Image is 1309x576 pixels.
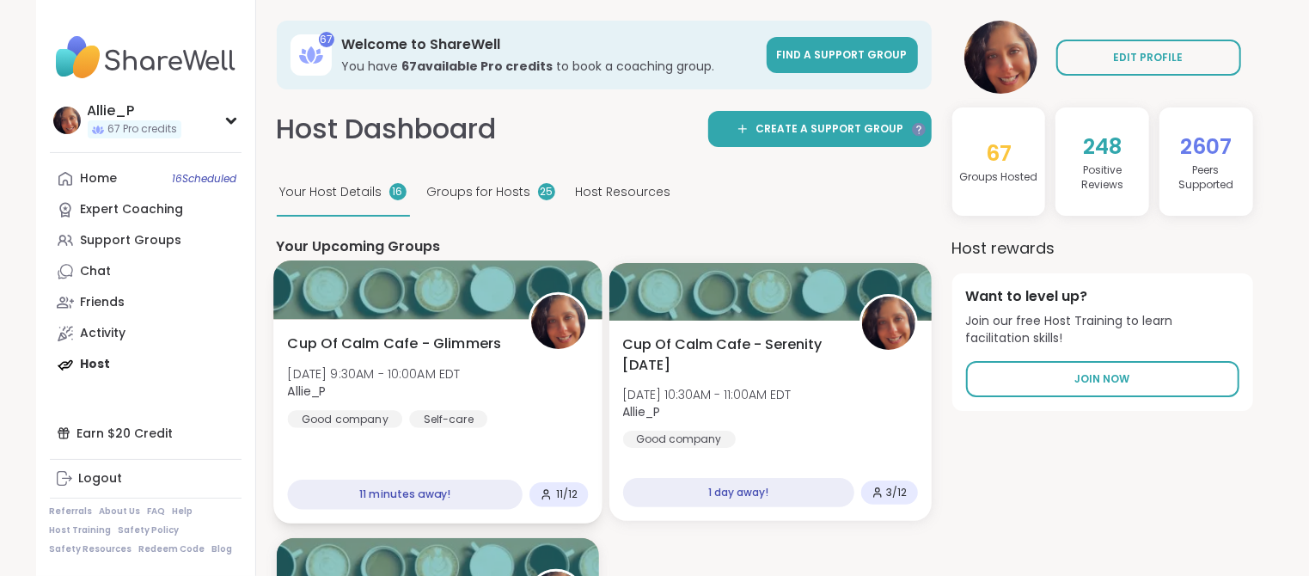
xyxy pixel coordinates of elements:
[389,183,407,200] div: 16
[777,47,908,62] span: Find a support group
[1114,50,1184,65] span: EDIT PROFILE
[50,463,242,494] a: Logout
[966,313,1239,346] span: Join our free Host Training to learn facilitation skills!
[79,470,123,487] div: Logout
[173,172,237,186] span: 16 Scheduled
[623,431,736,448] div: Good company
[1075,371,1130,387] span: Join Now
[342,58,756,75] h3: You have to book a coaching group.
[53,107,81,134] img: Allie_P
[912,122,926,136] iframe: Spotlight
[81,201,184,218] div: Expert Coaching
[50,543,132,555] a: Safety Resources
[708,111,932,147] a: Create a support group
[538,183,555,200] div: 25
[81,325,126,342] div: Activity
[555,487,578,501] span: 11 / 12
[966,361,1239,397] a: Join Now
[287,365,460,383] span: [DATE] 9:30AM - 10:00AM EDT
[623,403,661,420] b: Allie_P
[280,183,382,201] span: Your Host Details
[212,543,233,555] a: Blog
[1083,132,1122,162] span: 248
[50,163,242,194] a: Home16Scheduled
[1062,163,1142,193] h4: Positive Review s
[50,287,242,318] a: Friends
[531,295,585,349] img: Allie_P
[319,32,334,47] div: 67
[576,183,671,201] span: Host Resources
[287,383,326,400] b: Allie_P
[50,225,242,256] a: Support Groups
[964,21,1037,94] img: Allie_P
[287,334,501,354] span: Cup Of Calm Cafe - Glimmers
[986,138,1012,169] span: 67
[50,256,242,287] a: Chat
[767,37,918,73] a: Find a support group
[50,194,242,225] a: Expert Coaching
[50,506,93,518] a: Referrals
[50,28,242,88] img: ShareWell Nav Logo
[1180,132,1232,162] span: 2607
[966,287,1239,306] h4: Want to level up?
[1166,163,1246,193] h4: Peers Supported
[952,236,1253,260] h3: Host rewards
[959,170,1037,185] h4: Groups Hosted
[342,35,756,54] h3: Welcome to ShareWell
[108,122,178,137] span: 67 Pro credits
[623,334,841,376] span: Cup Of Calm Cafe - Serenity [DATE]
[50,318,242,349] a: Activity
[287,480,522,510] div: 11 minutes away!
[119,524,180,536] a: Safety Policy
[402,58,554,75] b: 67 available Pro credit s
[139,543,205,555] a: Redeem Code
[81,170,118,187] div: Home
[623,478,854,507] div: 1 day away!
[756,121,904,137] span: Create a support group
[81,294,125,311] div: Friends
[173,506,193,518] a: Help
[1056,40,1241,76] a: EDIT PROFILE
[887,486,908,499] span: 3 / 12
[623,386,792,403] span: [DATE] 10:30AM - 11:00AM EDT
[50,524,112,536] a: Host Training
[277,110,497,149] h1: Host Dashboard
[148,506,166,518] a: FAQ
[88,101,181,120] div: Allie_P
[50,418,242,449] div: Earn $20 Credit
[100,506,141,518] a: About Us
[277,237,932,256] h4: Your Upcoming Groups
[409,411,487,428] div: Self-care
[81,232,182,249] div: Support Groups
[81,263,112,280] div: Chat
[862,297,915,350] img: Allie_P
[427,183,531,201] span: Groups for Hosts
[287,411,402,428] div: Good company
